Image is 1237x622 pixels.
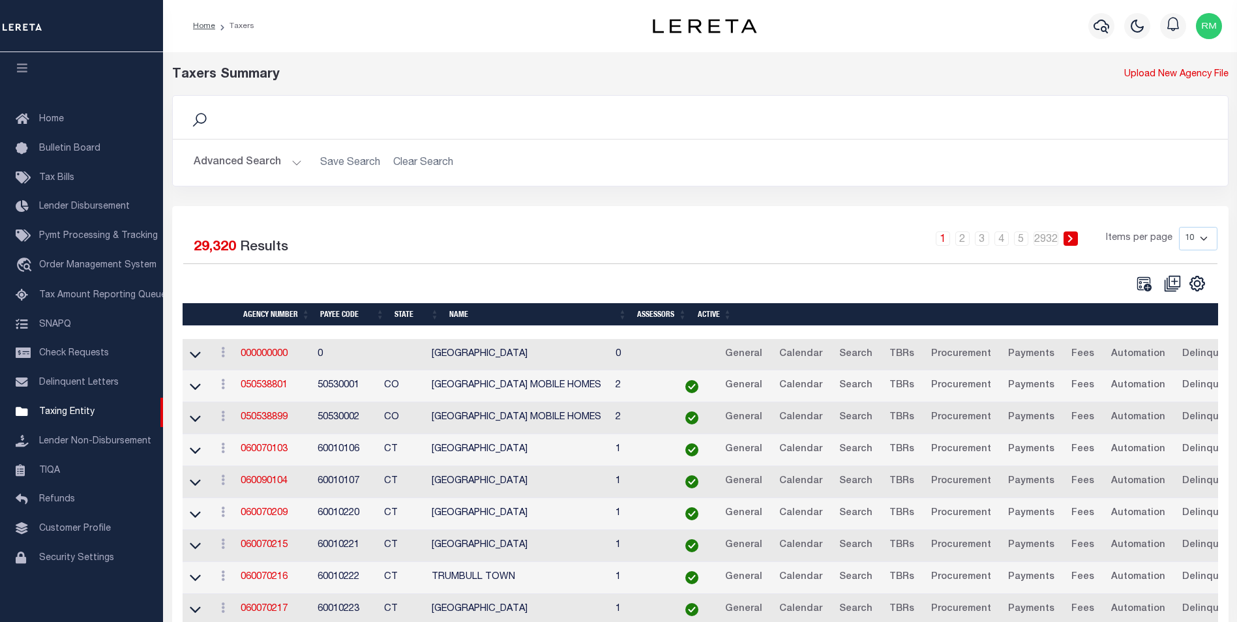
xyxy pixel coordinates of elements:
img: check-icon-green.svg [685,507,698,520]
a: Payments [1002,599,1060,620]
td: 1 [610,498,670,530]
th: Payee Code: activate to sort column ascending [315,303,389,326]
a: Procurement [925,599,997,620]
td: CT [379,466,426,498]
span: Items per page [1106,231,1172,246]
i: travel_explore [16,258,37,274]
a: Automation [1105,407,1171,428]
a: Calendar [773,567,828,588]
a: General [719,599,768,620]
a: TBRs [884,439,920,460]
td: 60010221 [312,530,380,562]
span: Order Management System [39,261,156,270]
a: Search [833,344,878,365]
span: Home [39,115,64,124]
span: Bulletin Board [39,144,100,153]
span: 29,320 [194,241,236,254]
a: Payments [1002,439,1060,460]
a: TBRs [884,567,920,588]
img: check-icon-green.svg [685,603,698,616]
td: 60010220 [312,498,380,530]
a: General [719,567,768,588]
img: check-icon-green.svg [685,380,698,393]
a: General [719,439,768,460]
a: Search [833,471,878,492]
a: General [719,344,768,365]
a: Fees [1066,567,1100,588]
a: Payments [1002,344,1060,365]
td: 0 [610,339,670,371]
img: check-icon-green.svg [685,443,698,456]
a: Automation [1105,535,1171,556]
a: Procurement [925,407,997,428]
td: 60010222 [312,562,380,594]
span: Lender Disbursement [39,202,130,211]
a: Calendar [773,503,828,524]
a: Fees [1066,535,1100,556]
td: CO [379,370,426,402]
a: Search [833,407,878,428]
td: [GEOGRAPHIC_DATA] MOBILE HOMES [426,370,610,402]
img: svg+xml;base64,PHN2ZyB4bWxucz0iaHR0cDovL3d3dy53My5vcmcvMjAwMC9zdmciIHBvaW50ZXItZXZlbnRzPSJub25lIi... [1196,13,1222,39]
td: 2 [610,402,670,434]
a: General [719,535,768,556]
a: Calendar [773,439,828,460]
a: Procurement [925,344,997,365]
td: [GEOGRAPHIC_DATA] [426,530,610,562]
a: Payments [1002,376,1060,396]
a: Procurement [925,503,997,524]
span: TIQA [39,466,60,475]
img: check-icon-green.svg [685,539,698,552]
td: 2 [610,370,670,402]
td: 1 [610,530,670,562]
img: check-icon-green.svg [685,475,698,488]
a: TBRs [884,503,920,524]
span: Tax Amount Reporting Queue [39,291,166,300]
a: 3 [975,231,989,246]
a: Procurement [925,535,997,556]
a: Fees [1066,503,1100,524]
td: CT [379,498,426,530]
th: Name: activate to sort column ascending [444,303,632,326]
span: SNAPQ [39,319,71,329]
span: Refunds [39,495,75,504]
a: Automation [1105,567,1171,588]
a: General [719,503,768,524]
td: [GEOGRAPHIC_DATA] [426,434,610,466]
img: check-icon-green.svg [685,411,698,424]
a: Fees [1066,376,1100,396]
a: 000000000 [241,349,288,359]
a: Calendar [773,535,828,556]
td: CT [379,530,426,562]
a: Procurement [925,376,997,396]
td: CT [379,562,426,594]
span: Pymt Processing & Tracking [39,231,158,241]
a: 060070215 [241,541,288,550]
th: Agency Number: activate to sort column ascending [238,303,315,326]
a: Fees [1066,471,1100,492]
button: Advanced Search [194,150,302,175]
span: Customer Profile [39,524,111,533]
a: Calendar [773,344,828,365]
td: TRUMBULL TOWN [426,562,610,594]
a: 050538801 [241,381,288,390]
a: TBRs [884,344,920,365]
span: Security Settings [39,554,114,563]
a: Fees [1066,344,1100,365]
td: [GEOGRAPHIC_DATA] [426,498,610,530]
a: Payments [1002,503,1060,524]
th: Active: activate to sort column ascending [692,303,737,326]
td: 50530002 [312,402,380,434]
a: TBRs [884,535,920,556]
td: 1 [610,434,670,466]
a: Fees [1066,407,1100,428]
span: Tax Bills [39,173,74,183]
a: 060090104 [241,477,288,486]
a: Automation [1105,376,1171,396]
a: Payments [1002,567,1060,588]
div: Taxers Summary [172,65,960,85]
a: Search [833,567,878,588]
a: TBRs [884,376,920,396]
td: [GEOGRAPHIC_DATA] [426,466,610,498]
a: Calendar [773,599,828,620]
